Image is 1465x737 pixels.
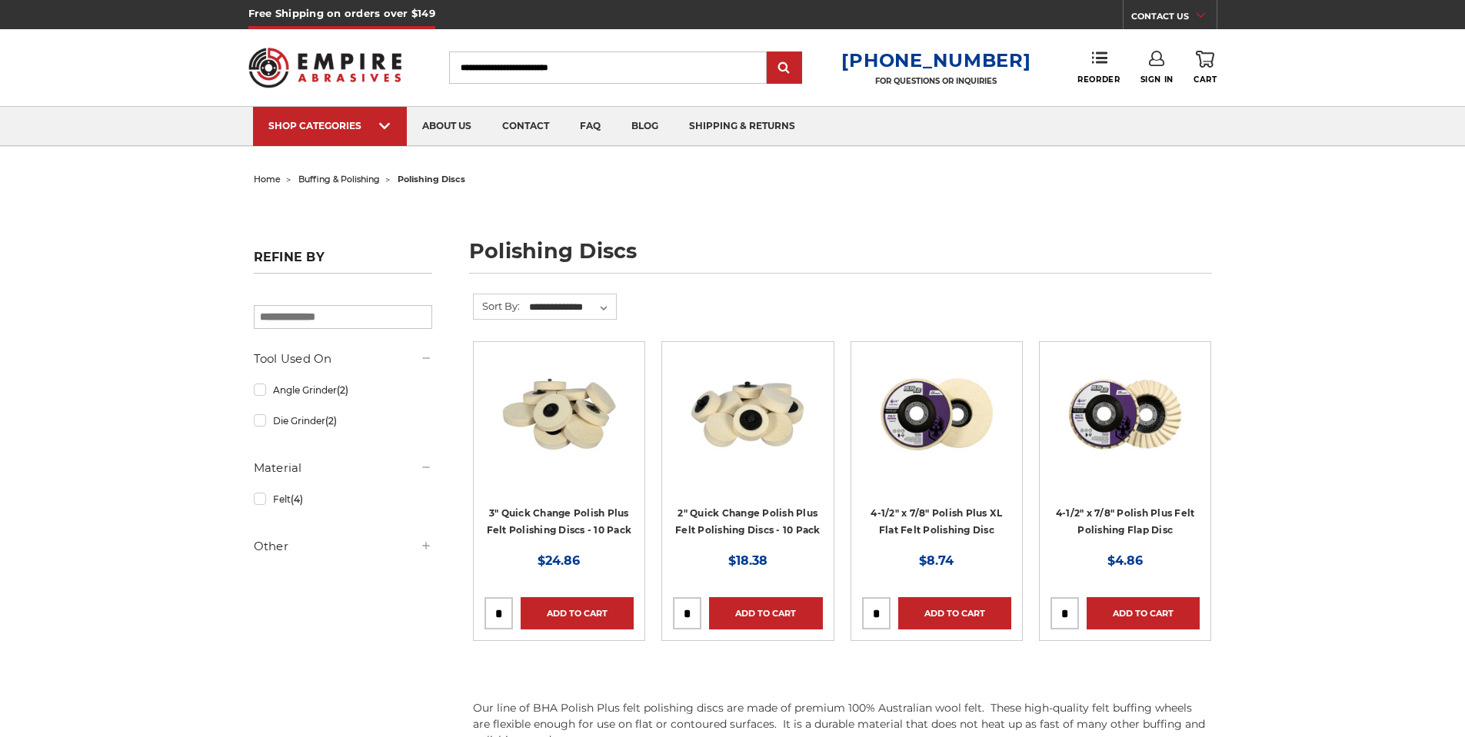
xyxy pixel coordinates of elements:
span: Reorder [1077,75,1120,85]
h5: Refine by [254,250,432,274]
a: 2" Roloc Polishing Felt Discs [673,353,822,502]
a: 4.5 inch extra thick felt disc [862,353,1011,502]
div: SHOP CATEGORIES [268,120,391,131]
span: Sign In [1140,75,1174,85]
span: $18.38 [728,553,767,568]
img: 4.5 inch extra thick felt disc [875,353,998,476]
a: 3 inch polishing felt roloc discs [484,353,634,502]
a: Add to Cart [709,597,822,629]
span: (2) [325,415,337,427]
a: 4-1/2" x 7/8" Polish Plus XL Flat Felt Polishing Disc [871,507,1002,536]
a: Add to Cart [1087,597,1200,629]
span: Cart [1194,75,1217,85]
img: buffing and polishing felt flap disc [1064,353,1187,476]
a: 3" Quick Change Polish Plus Felt Polishing Discs - 10 Pack [487,507,632,536]
h5: Other [254,537,432,556]
span: $24.86 [538,553,580,568]
h5: Material [254,459,432,477]
a: faq [564,107,616,146]
img: 3 inch polishing felt roloc discs [498,353,621,476]
a: CONTACT US [1131,8,1217,29]
a: about us [407,107,487,146]
select: Sort By: [527,296,616,319]
span: $4.86 [1107,553,1143,568]
a: home [254,174,281,184]
span: polishing discs [398,174,465,184]
a: Cart [1194,51,1217,85]
p: FOR QUESTIONS OR INQUIRIES [841,76,1030,86]
img: 2" Roloc Polishing Felt Discs [686,353,809,476]
a: Felt [254,486,432,513]
a: 2" Quick Change Polish Plus Felt Polishing Discs - 10 Pack [675,507,821,536]
a: buffing & polishing [298,174,380,184]
span: $8.74 [919,553,954,568]
a: [PHONE_NUMBER] [841,49,1030,71]
a: Angle Grinder [254,377,432,403]
a: blog [616,107,674,146]
a: Reorder [1077,51,1120,84]
a: Die Grinder [254,407,432,434]
label: Sort By: [474,294,520,317]
a: Add to Cart [521,597,634,629]
input: Submit [769,53,800,84]
span: (2) [337,384,348,396]
a: shipping & returns [674,107,811,146]
h1: polishing discs [469,241,1212,274]
a: Add to Cart [898,597,1011,629]
span: (4) [291,493,303,505]
a: buffing and polishing felt flap disc [1050,353,1200,502]
a: 4-1/2" x 7/8" Polish Plus Felt Polishing Flap Disc [1056,507,1195,536]
h5: Tool Used On [254,350,432,368]
a: contact [487,107,564,146]
img: Empire Abrasives [248,38,402,98]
